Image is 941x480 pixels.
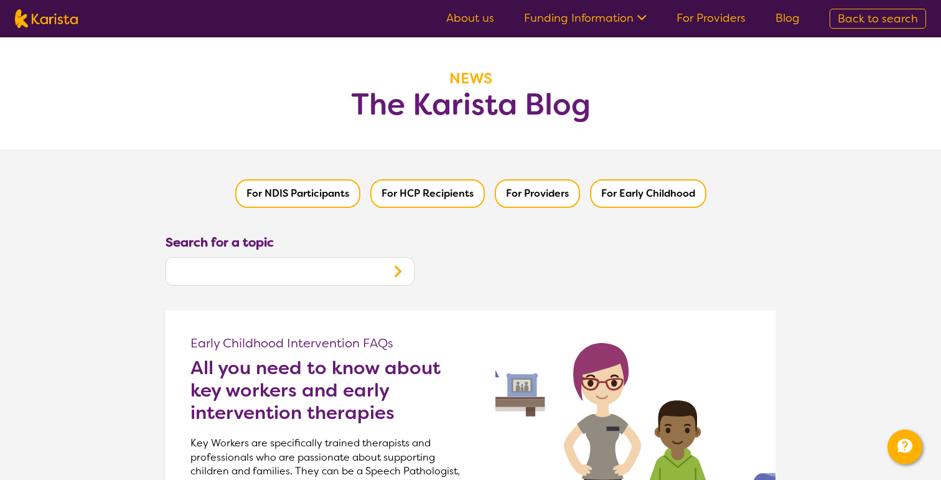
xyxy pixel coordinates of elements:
[590,179,706,208] button: Filter by Early Childhood
[15,9,78,28] img: Karista logo
[887,430,922,464] button: Channel Menu
[166,233,274,252] label: Search for a topic
[370,179,485,208] button: Filter by HCP Recipients
[446,11,494,26] a: About us
[775,11,800,26] a: Blog
[830,9,926,29] a: Back to search
[524,11,647,26] a: Funding Information
[235,179,360,208] button: Filter by NDIS Participants
[190,357,470,424] a: All you need to know about key workers and early intervention therapies
[382,258,414,285] button: Search
[190,336,470,351] p: Early Childhood Intervention FAQs
[838,11,918,26] span: Back to search
[495,179,580,208] button: Filter by Providers
[676,11,746,26] a: For Providers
